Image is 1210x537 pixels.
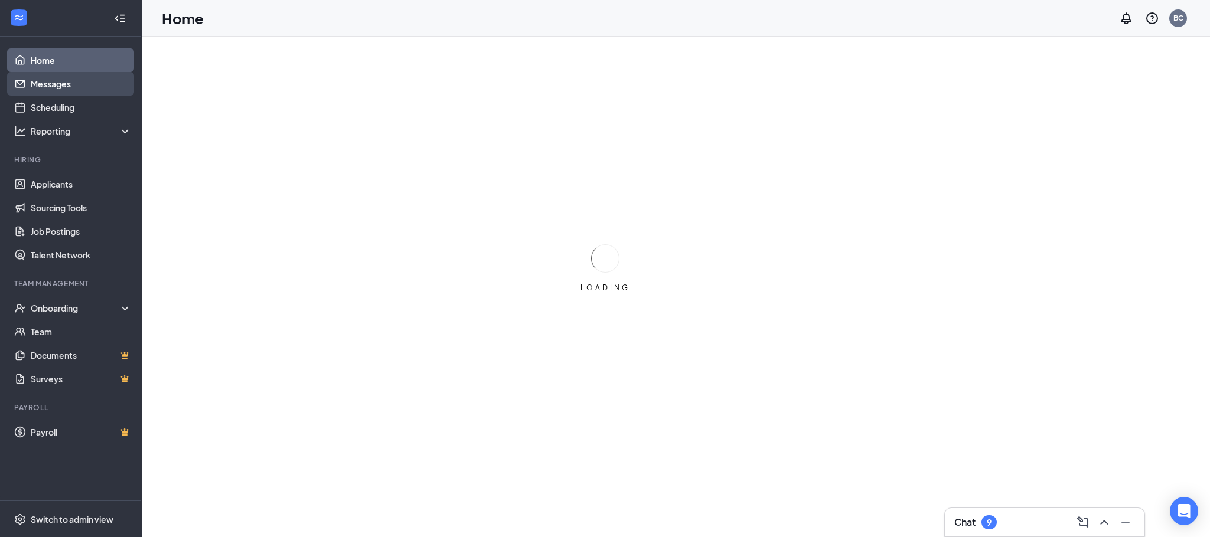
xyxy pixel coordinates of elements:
[31,420,132,444] a: PayrollCrown
[1173,13,1183,23] div: BC
[14,402,129,412] div: Payroll
[14,513,26,525] svg: Settings
[31,96,132,119] a: Scheduling
[1116,513,1135,532] button: Minimize
[31,513,113,525] div: Switch to admin view
[31,196,132,220] a: Sourcing Tools
[1097,515,1111,529] svg: ChevronUp
[31,343,132,367] a: DocumentsCrown
[954,516,976,529] h3: Chat
[1170,497,1198,525] div: Open Intercom Messenger
[162,8,204,28] h1: Home
[31,320,132,343] a: Team
[31,220,132,243] a: Job Postings
[114,12,126,24] svg: Collapse
[1095,513,1114,532] button: ChevronUp
[31,72,132,96] a: Messages
[14,125,26,137] svg: Analysis
[31,172,132,196] a: Applicants
[14,302,26,314] svg: UserCheck
[1145,11,1159,25] svg: QuestionInfo
[31,48,132,72] a: Home
[14,155,129,165] div: Hiring
[31,367,132,391] a: SurveysCrown
[31,125,132,137] div: Reporting
[14,279,129,289] div: Team Management
[1118,515,1133,529] svg: Minimize
[31,243,132,267] a: Talent Network
[987,518,992,528] div: 9
[1119,11,1133,25] svg: Notifications
[13,12,25,24] svg: WorkstreamLogo
[31,302,122,314] div: Onboarding
[576,283,635,293] div: LOADING
[1076,515,1090,529] svg: ComposeMessage
[1074,513,1092,532] button: ComposeMessage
